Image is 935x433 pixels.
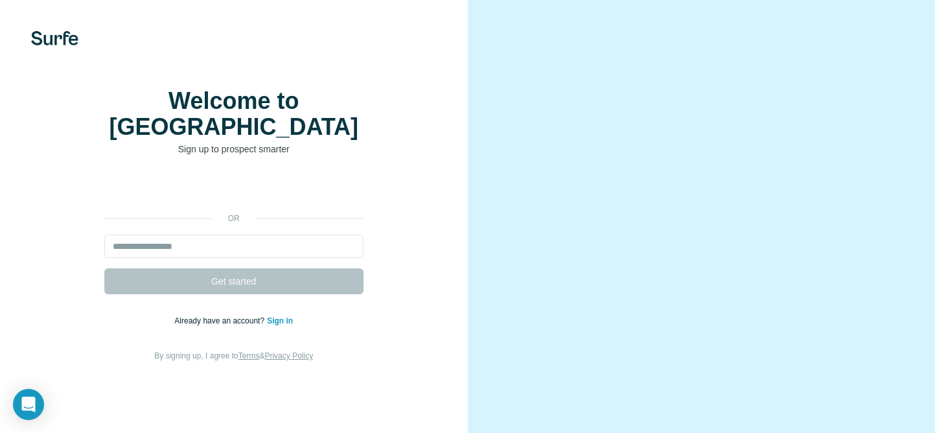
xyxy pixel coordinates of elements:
[154,351,313,360] span: By signing up, I agree to &
[104,88,364,140] h1: Welcome to [GEOGRAPHIC_DATA]
[264,351,313,360] a: Privacy Policy
[213,213,255,224] p: or
[31,31,78,45] img: Surfe's logo
[13,389,44,420] div: Open Intercom Messenger
[267,316,293,325] a: Sign in
[98,175,370,204] iframe: Schaltfläche „Über Google anmelden“
[174,316,267,325] span: Already have an account?
[238,351,260,360] a: Terms
[104,143,364,156] p: Sign up to prospect smarter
